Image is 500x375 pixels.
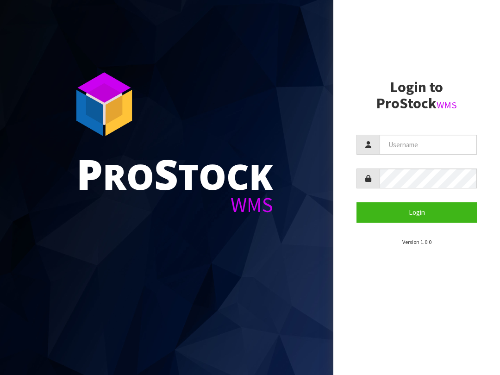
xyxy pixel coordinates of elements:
h2: Login to ProStock [356,79,477,112]
small: WMS [437,99,457,111]
small: Version 1.0.0 [402,238,431,245]
span: S [154,145,178,202]
div: ro tock [76,153,273,194]
button: Login [356,202,477,222]
img: ProStock Cube [69,69,139,139]
div: WMS [76,194,273,215]
span: P [76,145,103,202]
input: Username [380,135,477,155]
